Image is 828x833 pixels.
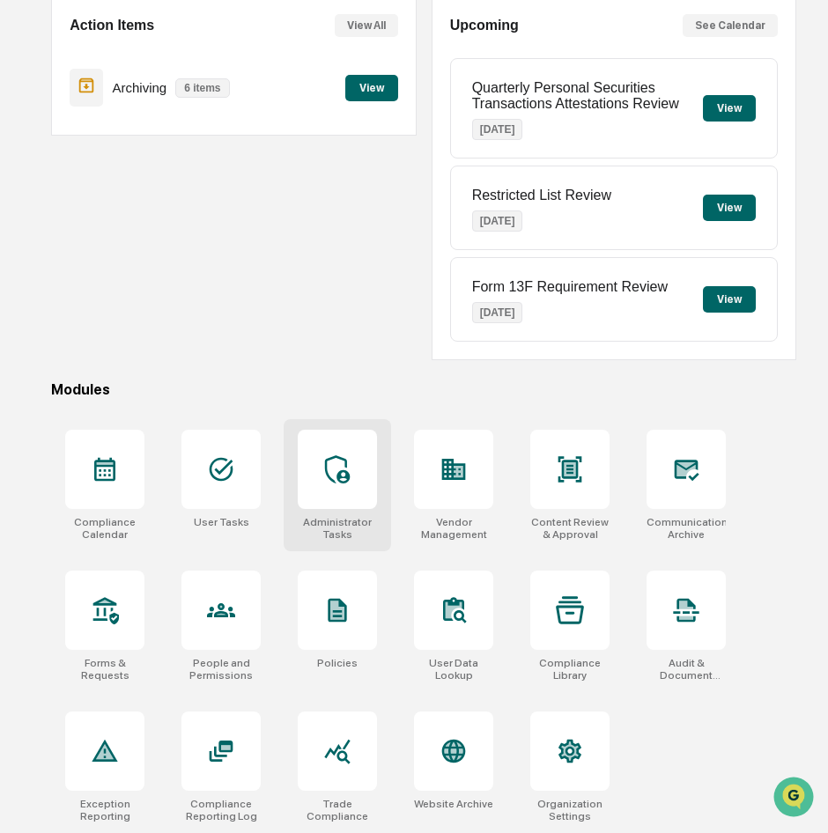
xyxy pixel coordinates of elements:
[175,78,229,98] p: 6 items
[472,119,523,140] p: [DATE]
[60,135,289,152] div: Start new chat
[299,140,321,161] button: Start new chat
[60,152,223,166] div: We're available if you need us!
[703,286,756,313] button: View
[65,798,144,822] div: Exception Reporting
[35,255,111,273] span: Data Lookup
[65,657,144,682] div: Forms & Requests
[175,299,213,312] span: Pylon
[414,516,493,541] div: Vendor Management
[18,135,49,166] img: 1746055101610-c473b297-6a78-478c-a979-82029cc54cd1
[450,18,519,33] h2: Upcoming
[145,222,218,240] span: Attestations
[112,80,166,95] p: Archiving
[335,14,398,37] button: View All
[530,798,610,822] div: Organization Settings
[18,224,32,238] div: 🖐️
[181,657,261,682] div: People and Permissions
[703,95,756,122] button: View
[317,657,358,669] div: Policies
[703,195,756,221] button: View
[11,215,121,247] a: 🖐️Preclearance
[298,798,377,822] div: Trade Compliance
[683,14,778,37] button: See Calendar
[530,657,610,682] div: Compliance Library
[298,516,377,541] div: Administrator Tasks
[121,215,225,247] a: 🗄️Attestations
[194,516,249,528] div: User Tasks
[647,657,726,682] div: Audit & Document Logs
[18,257,32,271] div: 🔎
[128,224,142,238] div: 🗄️
[647,516,726,541] div: Communications Archive
[772,775,819,822] iframe: Open customer support
[181,798,261,822] div: Compliance Reporting Log
[530,516,610,541] div: Content Review & Approval
[472,302,523,323] p: [DATE]
[472,279,668,295] p: Form 13F Requirement Review
[472,80,704,112] p: Quarterly Personal Securities Transactions Attestations Review
[51,381,796,398] div: Modules
[345,78,398,95] a: View
[414,798,493,810] div: Website Archive
[35,222,114,240] span: Preclearance
[124,298,213,312] a: Powered byPylon
[414,657,493,682] div: User Data Lookup
[472,210,523,232] p: [DATE]
[65,516,144,541] div: Compliance Calendar
[70,18,154,33] h2: Action Items
[18,37,321,65] p: How can we help?
[345,75,398,101] button: View
[472,188,611,203] p: Restricted List Review
[11,248,118,280] a: 🔎Data Lookup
